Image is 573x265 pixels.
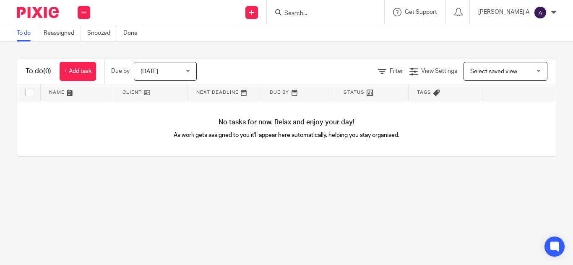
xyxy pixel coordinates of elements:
[17,7,59,18] img: Pixie
[390,68,403,74] span: Filter
[478,8,529,16] p: [PERSON_NAME] A
[44,25,81,41] a: Reassigned
[421,68,457,74] span: View Settings
[284,10,359,18] input: Search
[141,69,158,75] span: [DATE]
[111,67,130,75] p: Due by
[17,25,37,41] a: To do
[60,62,96,81] a: + Add task
[405,9,437,15] span: Get Support
[152,131,421,139] p: As work gets assigned to you it'll appear here automatically, helping you stay organised.
[534,6,547,19] img: svg%3E
[470,69,517,75] span: Select saved view
[87,25,117,41] a: Snoozed
[26,67,51,76] h1: To do
[43,68,51,75] span: (0)
[417,90,431,95] span: Tags
[17,118,556,127] h4: No tasks for now. Relax and enjoy your day!
[123,25,144,41] a: Done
